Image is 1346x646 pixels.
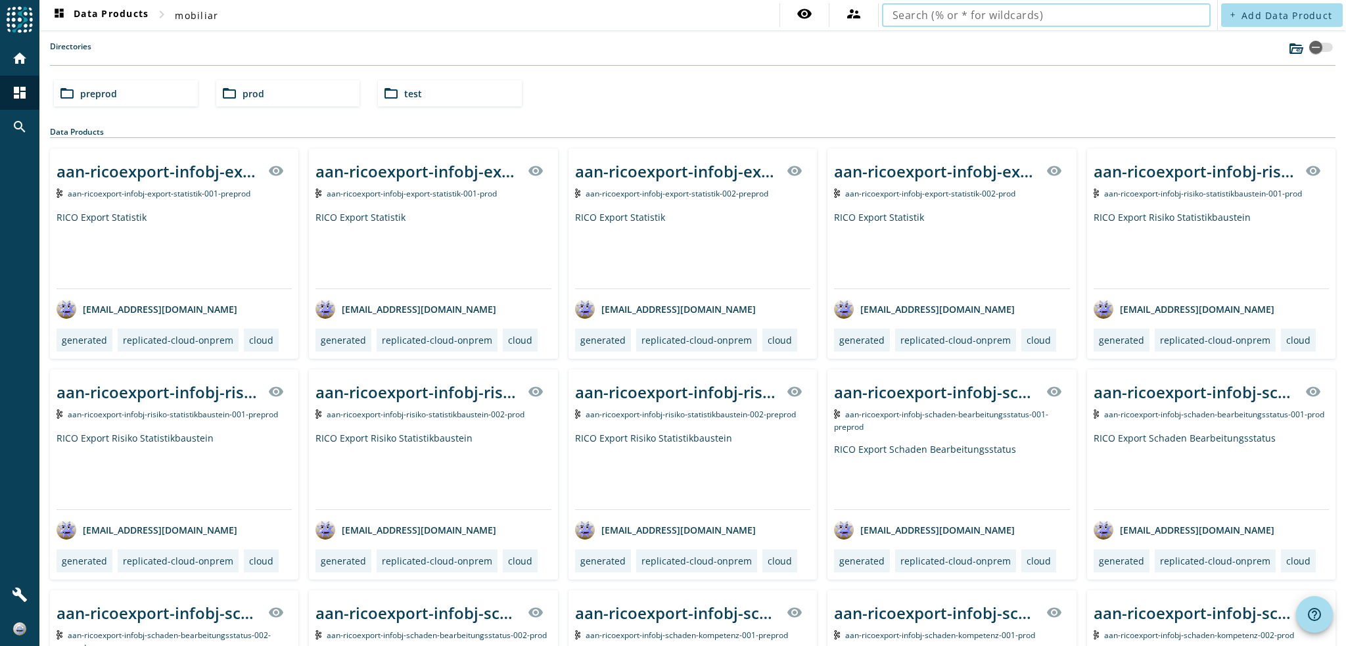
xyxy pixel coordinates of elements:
div: replicated-cloud-onprem [641,555,752,567]
div: RICO Export Statistik [575,211,810,288]
div: cloud [508,334,532,346]
div: cloud [768,555,792,567]
img: avatar [57,299,76,319]
img: avatar [315,520,335,540]
div: cloud [1027,334,1051,346]
div: generated [1099,555,1144,567]
mat-icon: dashboard [51,7,67,23]
mat-icon: visibility [1046,384,1062,400]
div: [EMAIL_ADDRESS][DOMAIN_NAME] [575,299,756,319]
div: aan-ricoexport-infobj-schaden-kompetenz-001-_stage_ [575,602,779,624]
button: Data Products [46,3,154,27]
div: replicated-cloud-onprem [641,334,752,346]
img: Kafka Topic: aan-ricoexport-infobj-risiko-statistikbaustein-002-prod [315,409,321,419]
div: [EMAIL_ADDRESS][DOMAIN_NAME] [57,520,237,540]
div: [EMAIL_ADDRESS][DOMAIN_NAME] [575,520,756,540]
div: replicated-cloud-onprem [900,334,1011,346]
img: avatar [575,299,595,319]
span: Kafka Topic: aan-ricoexport-infobj-export-statistik-002-prod [845,188,1015,199]
span: Kafka Topic: aan-ricoexport-infobj-schaden-bearbeitungsstatus-002-prod [327,630,547,641]
div: RICO Export Schaden Bearbeitungsstatus [1094,432,1329,509]
div: cloud [1027,555,1051,567]
input: Search (% or * for wildcards) [893,7,1200,23]
img: avatar [1094,520,1113,540]
mat-icon: folder_open [221,85,237,101]
mat-icon: visibility [528,163,544,179]
mat-icon: folder_open [59,85,75,101]
div: aan-ricoexport-infobj-risiko-statistikbaustein-001-_stage_ [1094,160,1297,182]
div: replicated-cloud-onprem [382,555,492,567]
div: cloud [249,334,273,346]
div: generated [580,334,626,346]
div: replicated-cloud-onprem [1160,555,1270,567]
img: Kafka Topic: aan-ricoexport-infobj-schaden-kompetenz-002-prod [1094,630,1100,639]
img: Kafka Topic: aan-ricoexport-infobj-schaden-kompetenz-001-preprod [575,630,581,639]
div: generated [62,334,107,346]
div: aan-ricoexport-infobj-export-statistik-001-_stage_ [315,160,519,182]
mat-icon: supervisor_account [846,6,862,22]
span: Kafka Topic: aan-ricoexport-infobj-schaden-kompetenz-001-preprod [586,630,788,641]
div: [EMAIL_ADDRESS][DOMAIN_NAME] [315,520,496,540]
img: Kafka Topic: aan-ricoexport-infobj-export-statistik-002-preprod [575,189,581,198]
div: replicated-cloud-onprem [382,334,492,346]
div: aan-ricoexport-infobj-risiko-statistikbaustein-002-_stage_ [575,381,779,403]
mat-icon: visibility [787,605,802,620]
div: cloud [768,334,792,346]
button: Add Data Product [1221,3,1343,27]
span: preprod [80,87,117,100]
div: aan-ricoexport-infobj-schaden-bearbeitungsstatus-001-_stage_ [1094,381,1297,403]
span: Kafka Topic: aan-ricoexport-infobj-risiko-statistikbaustein-001-prod [1104,188,1302,199]
img: avatar [315,299,335,319]
div: aan-ricoexport-infobj-export-statistik-002-_stage_ [834,160,1038,182]
mat-icon: search [12,119,28,135]
div: cloud [508,555,532,567]
img: avatar [834,520,854,540]
div: [EMAIL_ADDRESS][DOMAIN_NAME] [1094,520,1274,540]
div: aan-ricoexport-infobj-risiko-statistikbaustein-002-_stage_ [315,381,519,403]
div: RICO Export Risiko Statistikbaustein [315,432,551,509]
span: Kafka Topic: aan-ricoexport-infobj-schaden-bearbeitungsstatus-001-preprod [834,409,1048,432]
mat-icon: visibility [797,6,812,22]
span: Data Products [51,7,149,23]
span: Kafka Topic: aan-ricoexport-infobj-export-statistik-002-preprod [586,188,768,199]
mat-icon: visibility [787,163,802,179]
img: avatar [57,520,76,540]
img: Kafka Topic: aan-ricoexport-infobj-export-statistik-001-prod [315,189,321,198]
div: replicated-cloud-onprem [123,555,233,567]
div: generated [580,555,626,567]
div: generated [321,334,366,346]
div: replicated-cloud-onprem [1160,334,1270,346]
mat-icon: add [1229,11,1236,18]
img: Kafka Topic: aan-ricoexport-infobj-schaden-bearbeitungsstatus-001-prod [1094,409,1100,419]
img: avatar [575,520,595,540]
div: aan-ricoexport-infobj-export-statistik-001-_stage_ [57,160,260,182]
img: Kafka Topic: aan-ricoexport-infobj-schaden-bearbeitungsstatus-001-preprod [834,409,840,419]
div: generated [1099,334,1144,346]
mat-icon: visibility [528,384,544,400]
div: replicated-cloud-onprem [123,334,233,346]
img: Kafka Topic: aan-ricoexport-infobj-risiko-statistikbaustein-001-prod [1094,189,1100,198]
div: aan-ricoexport-infobj-export-statistik-002-_stage_ [575,160,779,182]
div: generated [62,555,107,567]
img: avatar [834,299,854,319]
div: aan-ricoexport-infobj-schaden-bearbeitungsstatus-002-_stage_ [57,602,260,624]
span: Kafka Topic: aan-ricoexport-infobj-risiko-statistikbaustein-002-prod [327,409,524,420]
mat-icon: visibility [787,384,802,400]
div: aan-ricoexport-infobj-risiko-statistikbaustein-001-_stage_ [57,381,260,403]
img: Kafka Topic: aan-ricoexport-infobj-schaden-bearbeitungsstatus-002-preprod [57,630,62,639]
div: [EMAIL_ADDRESS][DOMAIN_NAME] [57,299,237,319]
span: Kafka Topic: aan-ricoexport-infobj-export-statistik-001-preprod [68,188,250,199]
mat-icon: help_outline [1307,607,1322,622]
mat-icon: visibility [1046,163,1062,179]
span: Kafka Topic: aan-ricoexport-infobj-risiko-statistikbaustein-001-preprod [68,409,278,420]
div: [EMAIL_ADDRESS][DOMAIN_NAME] [1094,299,1274,319]
span: Kafka Topic: aan-ricoexport-infobj-schaden-kompetenz-002-prod [1104,630,1294,641]
div: generated [321,555,366,567]
div: RICO Export Schaden Bearbeitungsstatus [834,443,1069,509]
img: Kafka Topic: aan-ricoexport-infobj-export-statistik-001-preprod [57,189,62,198]
div: Data Products [50,126,1335,138]
div: RICO Export Risiko Statistikbaustein [575,432,810,509]
div: aan-ricoexport-infobj-schaden-kompetenz-001-_stage_ [834,602,1038,624]
div: generated [839,334,885,346]
div: aan-ricoexport-infobj-schaden-bearbeitungsstatus-002-_stage_ [315,602,519,624]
